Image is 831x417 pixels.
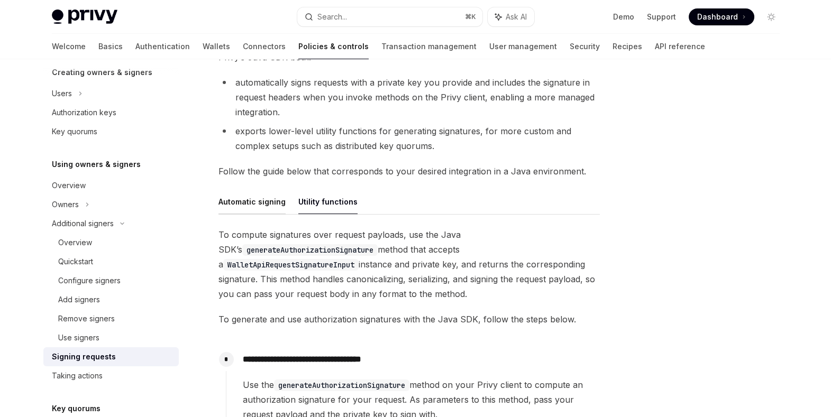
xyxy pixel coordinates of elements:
span: To compute signatures over request payloads, use the Java SDK’s method that accepts a instance an... [218,227,600,301]
a: API reference [655,34,705,59]
a: Use signers [43,328,179,347]
div: Owners [52,198,79,211]
div: Signing requests [52,350,116,363]
a: Authentication [135,34,190,59]
button: Automatic signing [218,189,286,214]
a: Key quorums [43,122,179,141]
div: Users [52,87,72,100]
a: Demo [613,12,634,22]
a: Policies & controls [298,34,369,59]
img: light logo [52,10,117,24]
div: Overview [52,179,86,192]
button: Toggle dark mode [763,8,780,25]
div: Configure signers [58,274,121,287]
li: exports lower-level utility functions for generating signatures, for more custom and complex setu... [218,124,600,153]
div: Key quorums [52,125,97,138]
a: Add signers [43,290,179,309]
a: Security [570,34,600,59]
a: Authorization keys [43,103,179,122]
div: Overview [58,236,92,249]
a: Transaction management [381,34,477,59]
a: Welcome [52,34,86,59]
a: Wallets [203,34,230,59]
a: Dashboard [689,8,754,25]
a: Recipes [613,34,642,59]
h5: Using owners & signers [52,158,141,171]
span: Follow the guide below that corresponds to your desired integration in a Java environment. [218,164,600,179]
h5: Key quorums [52,402,101,415]
div: Quickstart [58,255,93,268]
li: automatically signs requests with a private key you provide and includes the signature in request... [218,75,600,119]
span: To generate and use authorization signatures with the Java SDK, follow the steps below. [218,312,600,327]
div: Additional signers [52,217,114,230]
a: Connectors [243,34,286,59]
div: Remove signers [58,312,115,325]
a: Taking actions [43,366,179,385]
a: Remove signers [43,309,179,328]
a: Basics [98,34,123,59]
span: ⌘ K [465,13,476,21]
a: Configure signers [43,271,179,290]
code: generateAuthorizationSignature [274,379,409,391]
a: Overview [43,176,179,195]
button: Search...⌘K [297,7,482,26]
a: User management [489,34,557,59]
div: Add signers [58,293,100,306]
a: Quickstart [43,252,179,271]
a: Support [647,12,676,22]
button: Ask AI [488,7,534,26]
button: Utility functions [298,189,358,214]
a: Overview [43,233,179,252]
div: Taking actions [52,369,103,382]
code: generateAuthorizationSignature [242,244,378,256]
span: Ask AI [506,12,527,22]
a: Signing requests [43,347,179,366]
span: Dashboard [697,12,738,22]
div: Use signers [58,331,99,344]
div: Authorization keys [52,106,116,119]
code: WalletApiRequestSignatureInput [223,259,359,271]
div: Search... [317,11,347,23]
